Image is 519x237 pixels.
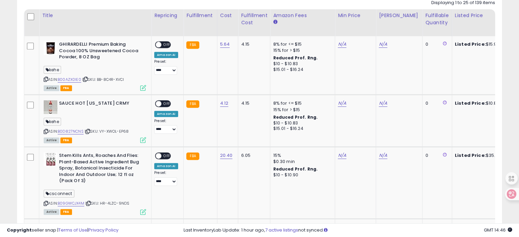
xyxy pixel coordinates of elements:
[154,52,178,58] div: Amazon AI
[220,100,229,107] a: 4.12
[220,12,235,19] div: Cost
[154,119,178,134] div: Preset:
[44,190,74,197] span: csconnect
[273,166,318,172] b: Reduced Prof. Rng.
[220,41,230,48] a: 5.64
[58,77,81,83] a: B00AZX0IE0
[273,107,330,113] div: 15% for > $15
[265,227,298,233] a: 7 active listings
[455,152,511,159] div: $35.99
[186,152,199,160] small: FBA
[44,118,61,125] span: kehe
[44,85,59,91] span: All listings currently available for purchase on Amazon
[379,100,387,107] a: N/A
[154,111,178,117] div: Amazon AI
[455,41,511,47] div: $15.99
[154,12,181,19] div: Repricing
[59,41,142,62] b: GHIRARDELLI Premium Baking Cocoa 100% Unsweetened Cocoa Powder, 8 OZ Bag
[161,42,172,48] span: OFF
[273,41,330,47] div: 8% for <= $15
[455,152,486,159] b: Listed Price:
[273,67,330,73] div: $15.01 - $16.24
[42,12,148,19] div: Title
[44,100,57,114] img: 410tapP30DL._SL40_.jpg
[58,129,84,134] a: B0D827NCNS
[44,100,146,142] div: ASIN:
[338,100,346,107] a: N/A
[82,77,124,82] span: | SKU: BB-8C4R-XVCI
[273,114,318,120] b: Reduced Prof. Rng.
[44,152,57,166] img: 512vOeQ0PZL._SL40_.jpg
[44,41,57,55] img: 41ayGsbrXFL._SL40_.jpg
[161,101,172,107] span: OFF
[60,137,72,143] span: FBA
[186,12,214,19] div: Fulfillment
[455,100,486,106] b: Listed Price:
[88,227,118,233] a: Privacy Policy
[455,100,511,106] div: $10.88
[154,59,178,75] div: Preset:
[58,201,84,206] a: B09GWCJX4M
[273,61,330,67] div: $10 - $10.83
[338,41,346,48] a: N/A
[44,137,59,143] span: All listings currently available for purchase on Amazon
[425,100,446,106] div: 0
[241,100,265,106] div: 4.15
[273,100,330,106] div: 8% for <= $15
[273,55,318,61] b: Reduced Prof. Rng.
[85,129,129,134] span: | SKU: VY-XWOL-EP68
[273,152,330,159] div: 15%
[7,227,32,233] strong: Copyright
[273,12,332,19] div: Amazon Fees
[7,227,118,234] div: seller snap | |
[44,41,146,90] div: ASIN:
[59,100,142,108] b: SAUCE HOT [US_STATE] CRMY
[59,152,142,186] b: Stem Kills Ants, Roaches And Flies: Plant-Based Active Ingredient Bug Spray, Botanical Insecticid...
[186,41,199,49] small: FBA
[425,41,446,47] div: 0
[484,227,512,233] span: 2025-09-15 14:46 GMT
[44,66,61,74] span: kehe
[273,126,330,132] div: $15.01 - $16.24
[161,153,172,159] span: OFF
[338,12,373,19] div: Min Price
[455,12,514,19] div: Listed Price
[425,152,446,159] div: 0
[273,19,277,25] small: Amazon Fees.
[154,171,178,186] div: Preset:
[184,227,512,234] div: Last InventoryLab Update: 1 hour ago, not synced.
[58,227,87,233] a: Terms of Use
[186,100,199,108] small: FBA
[44,209,59,215] span: All listings currently available for purchase on Amazon
[60,85,72,91] span: FBA
[60,209,72,215] span: FBA
[379,152,387,159] a: N/A
[273,172,330,178] div: $10 - $10.90
[241,152,265,159] div: 6.05
[241,41,265,47] div: 4.15
[379,12,419,19] div: [PERSON_NAME]
[425,12,449,26] div: Fulfillable Quantity
[154,163,178,169] div: Amazon AI
[455,41,486,47] b: Listed Price:
[220,152,233,159] a: 20.40
[85,201,129,206] span: | SKU: HR-4LZC-9NDS
[273,47,330,54] div: 15% for > $15
[338,152,346,159] a: N/A
[273,159,330,165] div: $0.30 min
[44,152,146,214] div: ASIN:
[273,120,330,126] div: $10 - $10.83
[379,41,387,48] a: N/A
[241,12,267,26] div: Fulfillment Cost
